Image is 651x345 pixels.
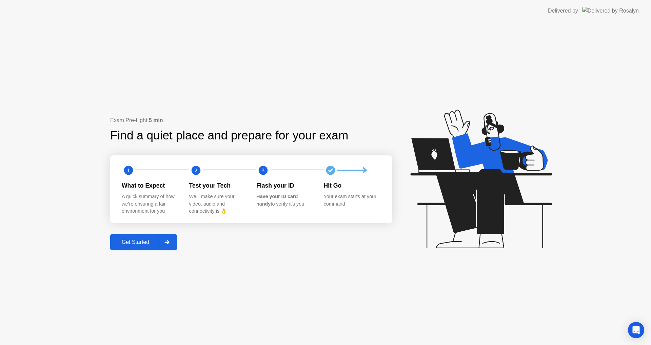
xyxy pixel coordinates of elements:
text: 3 [262,167,264,173]
b: Have your ID card handy [256,194,298,207]
div: to verify it’s you [256,193,313,208]
div: Delivered by [548,7,578,15]
text: 2 [194,167,197,173]
div: Exam Pre-flight: [110,116,392,124]
div: Get Started [112,239,159,245]
b: 5 min [149,117,163,123]
div: Find a quiet place and prepare for your exam [110,127,349,145]
div: Open Intercom Messenger [628,322,644,338]
div: What to Expect [122,181,178,190]
text: 1 [127,167,130,173]
div: Hit Go [324,181,380,190]
div: A quick summary of how we’re ensuring a fair environment for you [122,193,178,215]
div: Flash your ID [256,181,313,190]
div: Test your Tech [189,181,246,190]
img: Delivered by Rosalyn [582,7,639,15]
button: Get Started [110,234,177,250]
div: We’ll make sure your video, audio and connectivity is 👌 [189,193,246,215]
div: Your exam starts at your command [324,193,380,208]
